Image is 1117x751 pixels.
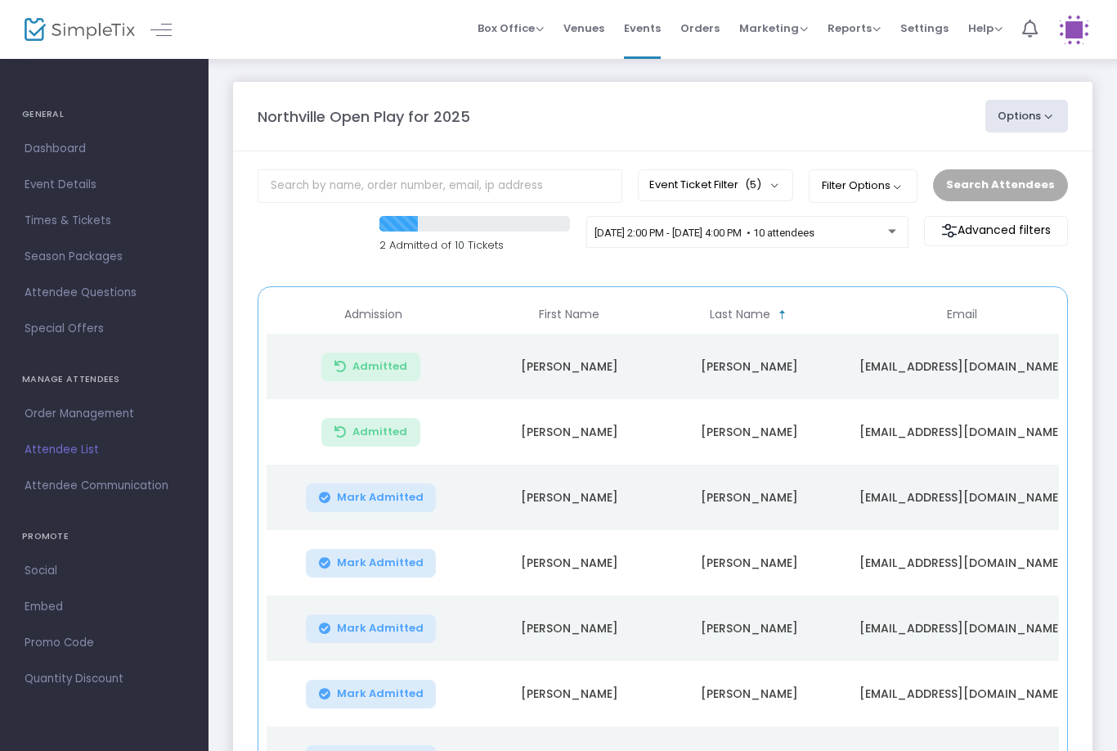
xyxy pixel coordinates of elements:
td: [EMAIL_ADDRESS][DOMAIN_NAME] [839,334,1084,399]
span: Help [968,20,1003,36]
span: First Name [539,308,599,322]
button: Admitted [321,353,420,381]
span: Mark Admitted [337,622,424,635]
td: [PERSON_NAME] [659,596,839,661]
input: Search by name, order number, email, ip address [258,169,622,203]
span: (5) [745,178,761,191]
span: Embed [25,596,184,618]
td: [PERSON_NAME] [479,399,659,465]
h4: GENERAL [22,98,186,131]
span: Mark Admitted [337,556,424,569]
td: [PERSON_NAME] [659,334,839,399]
span: Mark Admitted [337,687,424,700]
td: [PERSON_NAME] [659,530,839,596]
span: Mark Admitted [337,491,424,504]
button: Filter Options [809,169,917,202]
td: [EMAIL_ADDRESS][DOMAIN_NAME] [839,661,1084,726]
span: Event Details [25,174,184,196]
span: Admitted [352,360,407,373]
span: Settings [900,7,949,49]
button: Mark Admitted [306,483,437,512]
span: Quantity Discount [25,668,184,690]
span: Marketing [739,20,808,36]
span: Promo Code [25,632,184,654]
span: Attendee Questions [25,282,184,304]
td: [PERSON_NAME] [479,661,659,726]
button: Mark Admitted [306,614,437,643]
td: [PERSON_NAME] [659,661,839,726]
span: Venues [563,7,604,49]
span: [DATE] 2:00 PM - [DATE] 4:00 PM • 10 attendees [594,227,814,239]
button: Options [985,100,1069,133]
span: Email [947,308,977,322]
span: Box Office [478,20,544,36]
button: Event Ticket Filter(5) [638,169,793,200]
td: [PERSON_NAME] [659,465,839,530]
button: Admitted [321,418,420,447]
h4: PROMOTE [22,520,186,553]
span: Special Offers [25,318,184,340]
span: Order Management [25,403,184,425]
span: Season Packages [25,246,184,268]
td: [PERSON_NAME] [479,334,659,399]
td: [EMAIL_ADDRESS][DOMAIN_NAME] [839,465,1084,530]
button: Mark Admitted [306,680,437,708]
span: Admission [344,308,402,322]
m-button: Advanced filters [924,216,1068,246]
span: Admitted [352,425,407,438]
td: [EMAIL_ADDRESS][DOMAIN_NAME] [839,530,1084,596]
span: Sortable [776,308,789,322]
m-panel-title: Northville Open Play for 2025 [258,106,470,128]
span: Last Name [710,308,770,322]
p: 2 Admitted of 10 Tickets [379,237,570,254]
span: Dashboard [25,138,184,160]
td: [EMAIL_ADDRESS][DOMAIN_NAME] [839,399,1084,465]
td: [PERSON_NAME] [659,399,839,465]
button: Mark Admitted [306,549,437,578]
td: [PERSON_NAME] [479,465,659,530]
span: Reports [828,20,881,36]
td: [EMAIL_ADDRESS][DOMAIN_NAME] [839,596,1084,661]
img: filter [941,223,958,239]
span: Orders [680,7,720,49]
span: Attendee List [25,439,184,461]
td: [PERSON_NAME] [479,596,659,661]
span: Social [25,560,184,582]
span: Events [624,7,661,49]
span: Attendee Communication [25,475,184,497]
h4: MANAGE ATTENDEES [22,363,186,396]
td: [PERSON_NAME] [479,530,659,596]
span: Times & Tickets [25,210,184,232]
